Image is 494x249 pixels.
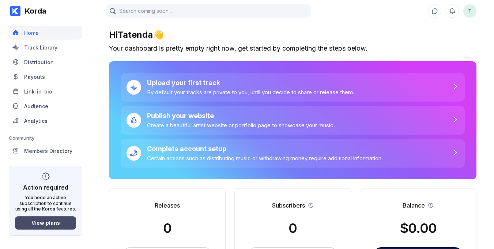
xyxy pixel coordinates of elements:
a: Link-in-bio [9,84,82,99]
a: Audience [9,99,82,114]
div: Balance [403,202,425,209]
div: Home [24,30,39,36]
div: Certain actions such as distributing music or withdrawing money require additional information. [147,155,383,162]
div: Analytics [24,118,48,124]
div: By default your tracks are private to you, until you decide to share or release them. [147,89,354,96]
div: $ 0.00 [400,220,437,236]
div: View plans [31,220,60,226]
div: Create a beautiful artist website or portfolio page to showcase your music. [147,122,335,129]
a: Track Library [9,40,82,55]
div: Members Directory [24,148,72,154]
input: Search coming soon... [106,4,311,18]
div: Track Library [24,44,57,51]
button: View plans [15,216,76,230]
div: Link-in-bio [24,88,52,95]
div: Audience [24,103,48,109]
div: Distribution [24,59,54,65]
div: Action required [23,184,68,191]
a: Home [9,26,82,40]
a: Payouts [9,70,82,84]
div: Publish your website [147,112,335,120]
div: 0 [163,220,171,236]
a: Complete account setupCertain actions such as distributing music or withdrawing money require add... [121,139,465,168]
div: Community [9,135,82,141]
a: Distribution [9,55,82,70]
div: Hi Tatenda 👋 [109,29,476,40]
div: Korda [20,7,46,15]
div: Complete account setup [147,145,383,153]
a: Members Directory [9,144,82,158]
div: Upload your first track [147,79,354,87]
div: You need an active subscription to continue using all the Korda features. [15,195,76,212]
a: Analytics [9,114,82,128]
div: 0 [289,220,297,236]
div: Releases [155,202,180,209]
div: Tatenda [463,4,476,18]
div: Your dashboard is pretty empty right now, get started by completing the steps below. [109,44,476,52]
div: Subscribers [272,202,305,209]
button: T [463,4,476,18]
a: Upload your first trackBy default your tracks are private to you, until you decide to share or re... [121,73,465,102]
div: Payouts [24,74,45,80]
a: Publish your websiteCreate a beautiful artist website or portfolio page to showcase your music. [121,106,465,135]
